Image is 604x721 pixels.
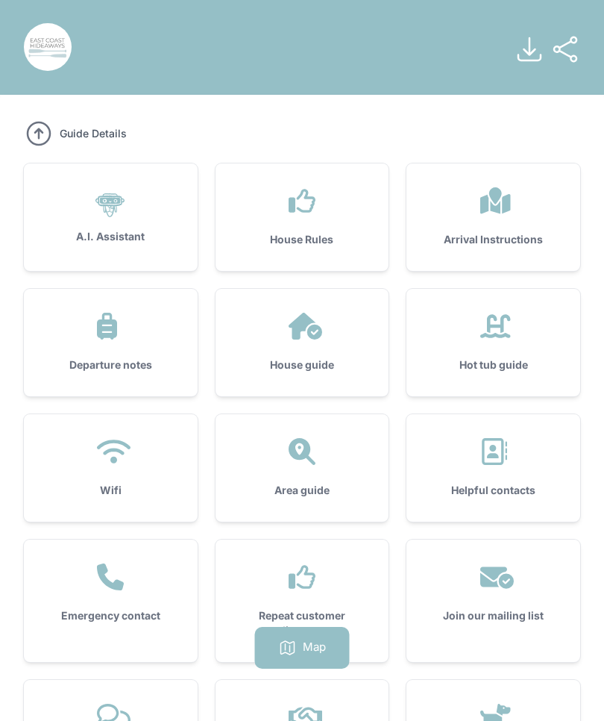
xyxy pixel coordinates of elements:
a: Area guide [216,414,389,522]
h3: Arrival Instructions [430,232,556,247]
a: Hot tub guide [406,289,580,396]
a: A.I. Assistant [24,163,198,268]
h3: House guide [239,358,365,372]
h3: A.I. Assistant [48,229,174,244]
a: Arrival Instructions [406,163,580,271]
h3: Hot tub guide [430,358,556,372]
a: Guide Details [24,119,127,149]
a: Helpful contacts [406,414,580,522]
h3: Join our mailing list [430,608,556,623]
h3: Departure notes [48,358,174,372]
a: House guide [216,289,389,396]
h3: Guide Details [60,126,127,141]
a: Departure notes [24,289,198,396]
h3: Repeat customer discount [239,608,365,638]
a: Wifi [24,414,198,522]
h3: Wifi [48,483,174,498]
a: House Rules [216,163,389,271]
h3: Area guide [239,483,365,498]
img: 4r18x0cdf2m4y1nhegqdziacqyeb [24,23,72,71]
a: Join our mailing list [406,540,580,647]
a: Emergency contact [24,540,198,647]
h3: House Rules [239,232,365,247]
h3: Emergency contact [48,608,174,623]
a: Repeat customer discount [216,540,389,662]
p: Map [303,639,326,657]
h3: Helpful contacts [430,483,556,498]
